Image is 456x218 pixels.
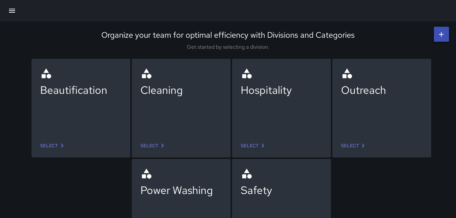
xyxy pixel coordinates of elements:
[238,140,269,152] a: Select
[37,140,69,152] a: Select
[241,183,322,197] div: Safety
[140,183,222,197] div: Power Washing
[138,140,169,152] a: Select
[241,83,322,97] div: Hospitality
[8,43,448,50] div: Get started by selecting a division.
[140,83,222,97] div: Cleaning
[40,83,122,97] div: Beautification
[341,83,423,97] div: Outreach
[8,30,448,40] div: Organize your team for optimal efficiency with Divisions and Categories
[338,140,370,152] a: Select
